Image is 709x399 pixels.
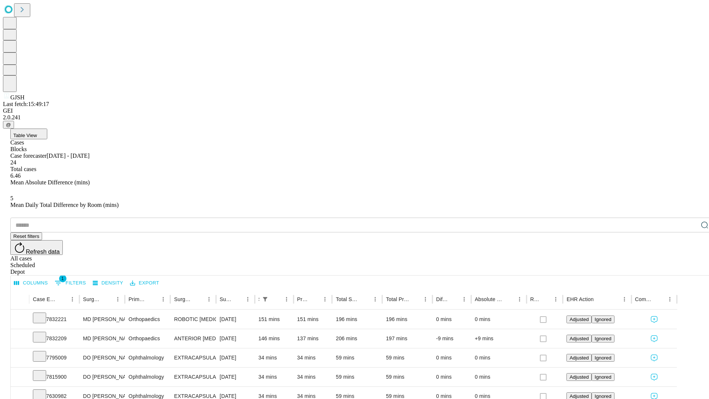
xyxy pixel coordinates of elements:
[595,294,605,304] button: Sort
[220,368,251,386] div: [DATE]
[10,159,16,166] span: 24
[459,294,469,304] button: Menu
[83,348,121,367] div: DO [PERSON_NAME]
[336,310,379,329] div: 196 mins
[129,296,147,302] div: Primary Service
[3,121,14,129] button: @
[436,310,467,329] div: 0 mins
[67,294,78,304] button: Menu
[33,310,76,329] div: 7832221
[129,348,167,367] div: Ophthalmology
[220,310,251,329] div: [DATE]
[569,317,589,322] span: Adjusted
[635,296,654,302] div: Comments
[174,348,212,367] div: EXTRACAPSULAR CATARACT REMOVAL WITH [MEDICAL_DATA]
[91,277,125,289] button: Density
[320,294,330,304] button: Menu
[232,294,243,304] button: Sort
[530,296,540,302] div: Resolved in EHR
[420,294,431,304] button: Menu
[13,133,37,138] span: Table View
[243,294,253,304] button: Menu
[281,294,292,304] button: Menu
[297,368,329,386] div: 34 mins
[475,296,503,302] div: Absolute Difference
[566,296,593,302] div: EHR Action
[83,310,121,329] div: MD [PERSON_NAME] [PERSON_NAME]
[336,329,379,348] div: 206 mins
[113,294,123,304] button: Menu
[158,294,168,304] button: Menu
[551,294,561,304] button: Menu
[540,294,551,304] button: Sort
[449,294,459,304] button: Sort
[386,310,429,329] div: 196 mins
[370,294,380,304] button: Menu
[13,233,39,239] span: Reset filters
[619,294,630,304] button: Menu
[3,101,49,107] span: Last fetch: 15:49:17
[514,294,525,304] button: Menu
[83,329,121,348] div: MD [PERSON_NAME] [PERSON_NAME]
[47,153,89,159] span: [DATE] - [DATE]
[475,310,523,329] div: 0 mins
[595,374,611,380] span: Ignored
[33,296,56,302] div: Case Epic Id
[475,368,523,386] div: 0 mins
[297,329,329,348] div: 137 mins
[10,240,63,255] button: Refresh data
[297,296,309,302] div: Predicted In Room Duration
[174,329,212,348] div: ANTERIOR [MEDICAL_DATA] TOTAL HIP
[12,277,50,289] button: Select columns
[128,277,161,289] button: Export
[6,122,11,127] span: @
[309,294,320,304] button: Sort
[566,335,592,342] button: Adjusted
[475,348,523,367] div: 0 mins
[14,332,25,345] button: Expand
[436,329,467,348] div: -9 mins
[10,195,13,201] span: 5
[258,368,290,386] div: 34 mins
[83,296,102,302] div: Surgeon Name
[33,329,76,348] div: 7832209
[10,202,119,208] span: Mean Daily Total Difference by Room (mins)
[10,94,24,100] span: GJSH
[14,352,25,365] button: Expand
[569,374,589,380] span: Adjusted
[220,329,251,348] div: [DATE]
[336,348,379,367] div: 59 mins
[10,166,36,172] span: Total cases
[410,294,420,304] button: Sort
[595,393,611,399] span: Ignored
[83,368,121,386] div: DO [PERSON_NAME]
[654,294,665,304] button: Sort
[174,296,192,302] div: Surgery Name
[297,310,329,329] div: 151 mins
[336,368,379,386] div: 59 mins
[592,354,614,362] button: Ignored
[33,368,76,386] div: 7815900
[386,348,429,367] div: 59 mins
[57,294,67,304] button: Sort
[258,296,259,302] div: Scheduled In Room Duration
[174,310,212,329] div: ROBOTIC [MEDICAL_DATA] KNEE TOTAL
[14,313,25,326] button: Expand
[595,317,611,322] span: Ignored
[3,108,706,114] div: GEI
[174,368,212,386] div: EXTRACAPSULAR CATARACT REMOVAL WITH [MEDICAL_DATA]
[10,179,90,185] span: Mean Absolute Difference (mins)
[436,368,467,386] div: 0 mins
[220,348,251,367] div: [DATE]
[129,329,167,348] div: Orthopaedics
[129,310,167,329] div: Orthopaedics
[10,153,47,159] span: Case forecaster
[204,294,214,304] button: Menu
[595,355,611,361] span: Ignored
[3,114,706,121] div: 2.0.241
[193,294,204,304] button: Sort
[10,173,21,179] span: 6.46
[436,296,448,302] div: Difference
[260,294,270,304] div: 1 active filter
[33,348,76,367] div: 7795009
